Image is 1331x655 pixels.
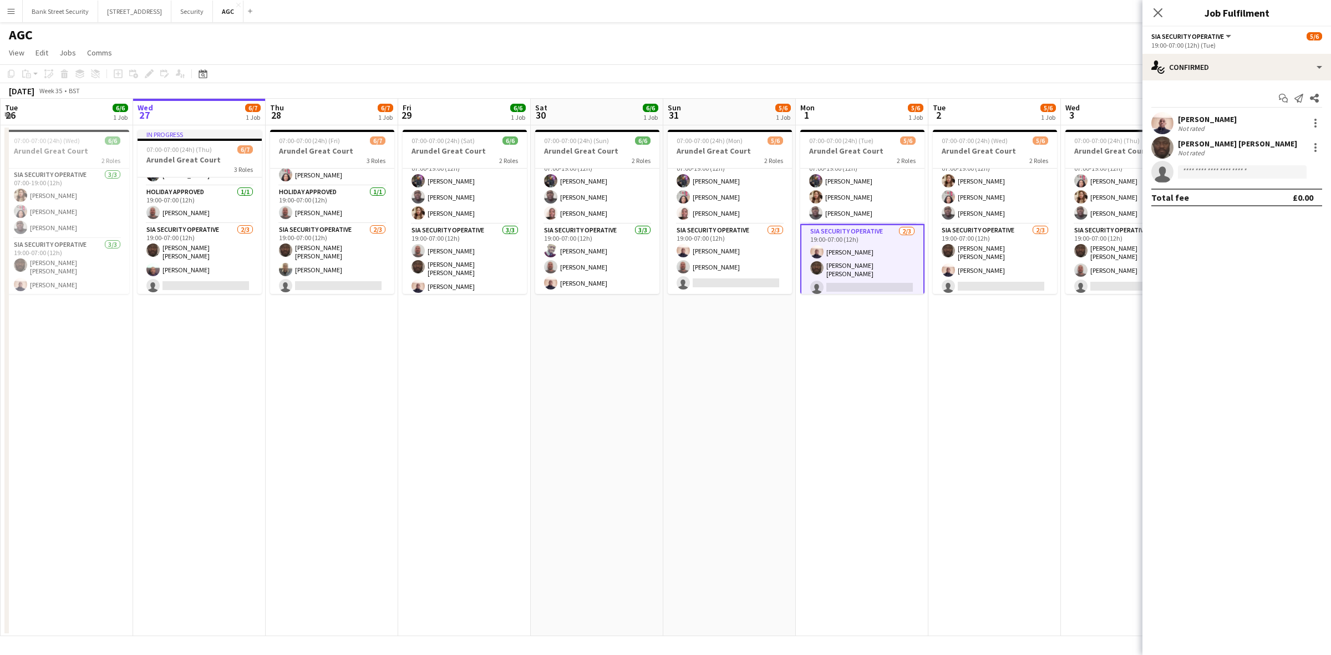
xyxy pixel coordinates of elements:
button: AGC [213,1,243,22]
h3: Job Fulfilment [1142,6,1331,20]
span: 07:00-07:00 (24h) (Tue) [809,136,873,145]
span: 5/6 [775,104,791,112]
app-card-role: SIA Security Operative3/319:00-07:00 (12h)[PERSON_NAME] [PERSON_NAME][PERSON_NAME] [5,238,129,312]
app-card-role: SIA Security Operative3/319:00-07:00 (12h)[PERSON_NAME][PERSON_NAME][PERSON_NAME] [535,224,659,294]
div: £0.00 [1293,192,1313,203]
span: 31 [666,109,681,121]
span: 07:00-07:00 (24h) (Mon) [677,136,743,145]
div: 1 Job [246,113,260,121]
div: [PERSON_NAME] [1178,114,1237,124]
div: 1 Job [1041,113,1055,121]
span: 6/6 [113,104,128,112]
span: Mon [800,103,815,113]
h3: Arundel Great Court [668,146,792,156]
span: 6/7 [378,104,393,112]
app-card-role: SIA Security Operative3/307:00-19:00 (12h)[PERSON_NAME][PERSON_NAME][PERSON_NAME] [5,169,129,238]
div: [DATE] [9,85,34,97]
app-card-role: SIA Security Operative3/319:00-07:00 (12h)[PERSON_NAME][PERSON_NAME] [PERSON_NAME][PERSON_NAME] [403,224,527,297]
span: 07:00-07:00 (24h) (Fri) [279,136,340,145]
app-job-card: 07:00-07:00 (24h) (Sat)6/6Arundel Great Court2 RolesSIA Security Operative3/307:00-19:00 (12h)[PE... [403,130,527,294]
button: [STREET_ADDRESS] [98,1,171,22]
app-card-role: SIA Security Operative2/319:00-07:00 (12h)[PERSON_NAME] [PERSON_NAME][PERSON_NAME] [138,224,262,297]
span: 07:00-07:00 (24h) (Thu) [146,145,212,154]
app-card-role: SIA Security Operative2/319:00-07:00 (12h)[PERSON_NAME] [PERSON_NAME][PERSON_NAME] [1065,224,1190,297]
span: Fri [403,103,412,113]
div: 1 Job [113,113,128,121]
span: 29 [401,109,412,121]
app-card-role: SIA Security Operative3/307:00-19:00 (12h)[PERSON_NAME][PERSON_NAME][PERSON_NAME] [403,154,527,224]
span: 30 [534,109,547,121]
span: 2 Roles [897,156,916,165]
span: 6/6 [643,104,658,112]
span: Tue [933,103,946,113]
app-job-card: In progress07:00-07:00 (24h) (Thu)6/7Arundel Great Court3 Roles07:00-19:00 (12h)[PERSON_NAME][PER... [138,130,262,294]
div: Not rated [1178,149,1207,157]
a: Jobs [55,45,80,60]
app-job-card: 07:00-07:00 (24h) (Fri)6/7Arundel Great Court3 Roles07:00-19:00 (12h)[PERSON_NAME][PERSON_NAME][P... [270,130,394,294]
div: Not rated [1178,124,1207,133]
span: 6/7 [237,145,253,154]
div: BST [69,87,80,95]
app-card-role: SIA Security Operative3/307:00-19:00 (12h)[PERSON_NAME][PERSON_NAME][PERSON_NAME] [933,154,1057,224]
h3: Arundel Great Court [800,146,924,156]
span: Wed [1065,103,1080,113]
h3: Arundel Great Court [535,146,659,156]
div: [PERSON_NAME] [PERSON_NAME] [1178,139,1297,149]
div: 19:00-07:00 (12h) (Tue) [1151,41,1322,49]
span: 07:00-07:00 (24h) (Wed) [942,136,1008,145]
span: Week 35 [37,87,64,95]
button: SIA Security Operative [1151,32,1233,40]
span: 2 Roles [1029,156,1048,165]
app-job-card: 07:00-07:00 (24h) (Mon)5/6Arundel Great Court2 RolesSIA Security Operative3/307:00-19:00 (12h)[PE... [668,130,792,294]
span: 5/6 [1307,32,1322,40]
span: 27 [136,109,153,121]
span: 3 [1064,109,1080,121]
app-card-role: SIA Security Operative3/307:00-19:00 (12h)[PERSON_NAME][PERSON_NAME][PERSON_NAME] [535,154,659,224]
app-card-role: SIA Security Operative2/319:00-07:00 (12h)[PERSON_NAME] [PERSON_NAME][PERSON_NAME] [933,224,1057,297]
span: 2 [931,109,946,121]
app-job-card: 07:00-07:00 (24h) (Wed)6/6Arundel Great Court2 RolesSIA Security Operative3/307:00-19:00 (12h)[PE... [5,130,129,294]
h3: Arundel Great Court [403,146,527,156]
span: Sun [668,103,681,113]
span: 5/6 [900,136,916,145]
button: Bank Street Security [23,1,98,22]
a: Comms [83,45,116,60]
div: 1 Job [643,113,658,121]
span: Comms [87,48,112,58]
div: 1 Job [908,113,923,121]
app-job-card: 07:00-07:00 (24h) (Wed)5/6Arundel Great Court2 RolesSIA Security Operative3/307:00-19:00 (12h)[PE... [933,130,1057,294]
app-card-role: SIA Security Operative2/319:00-07:00 (12h)[PERSON_NAME][PERSON_NAME] [PERSON_NAME] [800,224,924,299]
a: Edit [31,45,53,60]
span: Jobs [59,48,76,58]
a: View [4,45,29,60]
span: 5/6 [908,104,923,112]
app-job-card: 07:00-07:00 (24h) (Sun)6/6Arundel Great Court2 RolesSIA Security Operative3/307:00-19:00 (12h)[PE... [535,130,659,294]
app-job-card: 07:00-07:00 (24h) (Tue)5/6Arundel Great Court2 RolesSIA Security Operative3/307:00-19:00 (12h)[PE... [800,130,924,294]
span: 07:00-07:00 (24h) (Thu) [1074,136,1140,145]
span: Wed [138,103,153,113]
button: Security [171,1,213,22]
span: 07:00-07:00 (24h) (Sat) [412,136,475,145]
span: 3 Roles [234,165,253,174]
span: Edit [35,48,48,58]
span: 5/6 [768,136,783,145]
div: 1 Job [511,113,525,121]
div: 07:00-07:00 (24h) (Thu)5/6Arundel Great Court2 RolesSIA Security Operative3/307:00-19:00 (12h)[PE... [1065,130,1190,294]
app-card-role: SIA Security Operative2/319:00-07:00 (12h)[PERSON_NAME][PERSON_NAME] [668,224,792,294]
span: 6/7 [245,104,261,112]
span: Thu [270,103,284,113]
span: SIA Security Operative [1151,32,1224,40]
span: 3 Roles [367,156,385,165]
span: 2 Roles [499,156,518,165]
span: 6/6 [105,136,120,145]
app-card-role: SIA Security Operative3/307:00-19:00 (12h)[PERSON_NAME][PERSON_NAME][PERSON_NAME] [800,154,924,224]
app-card-role: SIA Security Operative3/307:00-19:00 (12h)[PERSON_NAME][PERSON_NAME][PERSON_NAME] [668,154,792,224]
span: 6/7 [370,136,385,145]
span: 28 [268,109,284,121]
